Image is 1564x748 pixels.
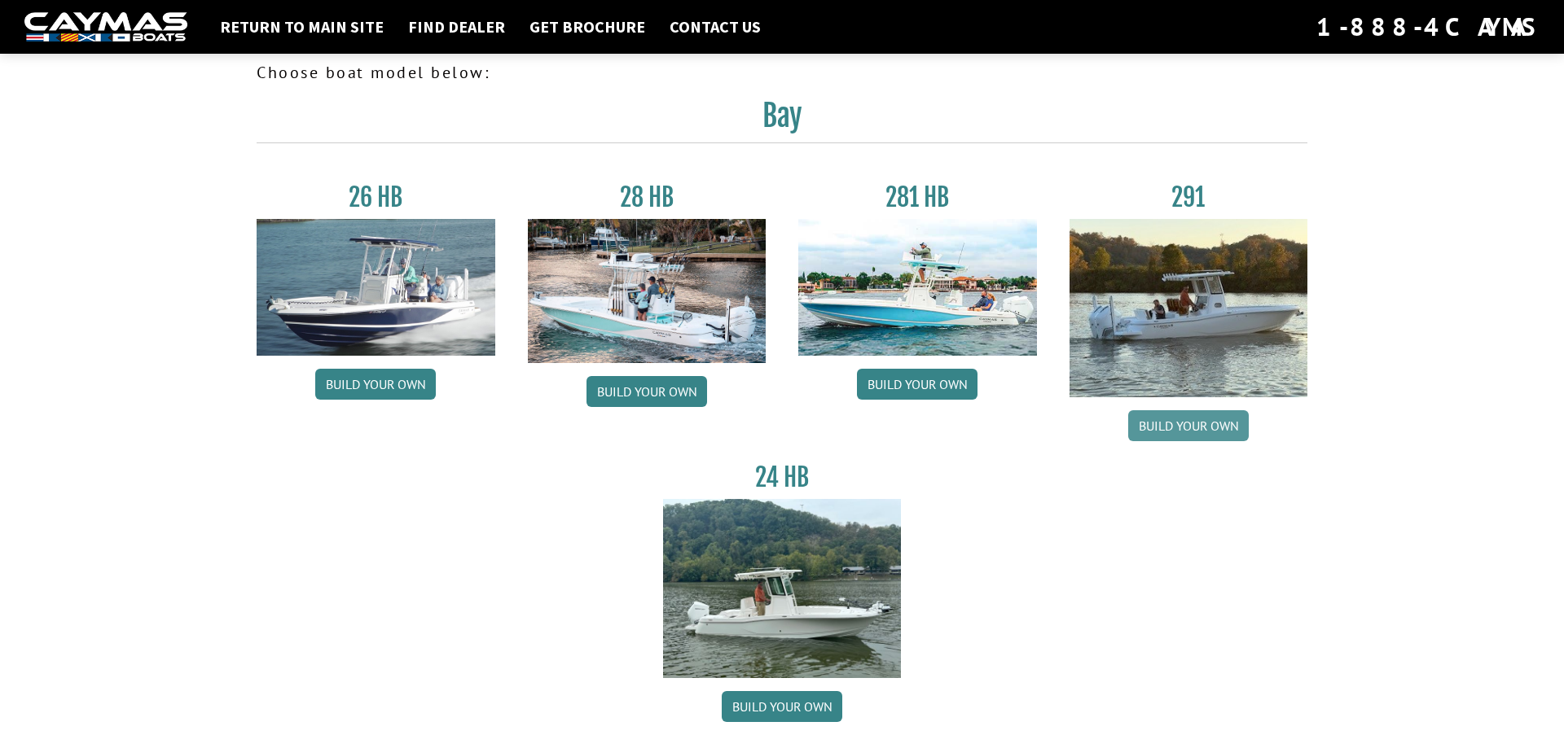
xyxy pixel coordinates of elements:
a: Build your own [315,369,436,400]
h3: 291 [1070,182,1308,212]
h2: Bay [257,98,1307,143]
img: 24_HB_thumbnail.jpg [663,499,902,677]
a: Contact Us [661,16,769,37]
a: Build your own [1128,410,1249,441]
h3: 24 HB [663,462,902,492]
a: Find Dealer [400,16,513,37]
a: Return to main site [212,16,392,37]
h3: 28 HB [528,182,767,212]
h3: 26 HB [257,182,495,212]
a: Get Brochure [521,16,653,37]
p: Choose boat model below: [257,60,1307,85]
img: 291_Thumbnail.jpg [1070,219,1308,397]
img: 28_hb_thumbnail_for_caymas_connect.jpg [528,219,767,363]
img: 28-hb-twin.jpg [798,219,1037,356]
a: Build your own [722,691,842,722]
img: white-logo-c9c8dbefe5ff5ceceb0f0178aa75bf4bb51f6bca0971e226c86eb53dfe498488.png [24,12,187,42]
div: 1-888-4CAYMAS [1316,9,1540,45]
a: Build your own [586,376,707,407]
img: 26_new_photo_resized.jpg [257,219,495,356]
h3: 281 HB [798,182,1037,212]
a: Build your own [857,369,977,400]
